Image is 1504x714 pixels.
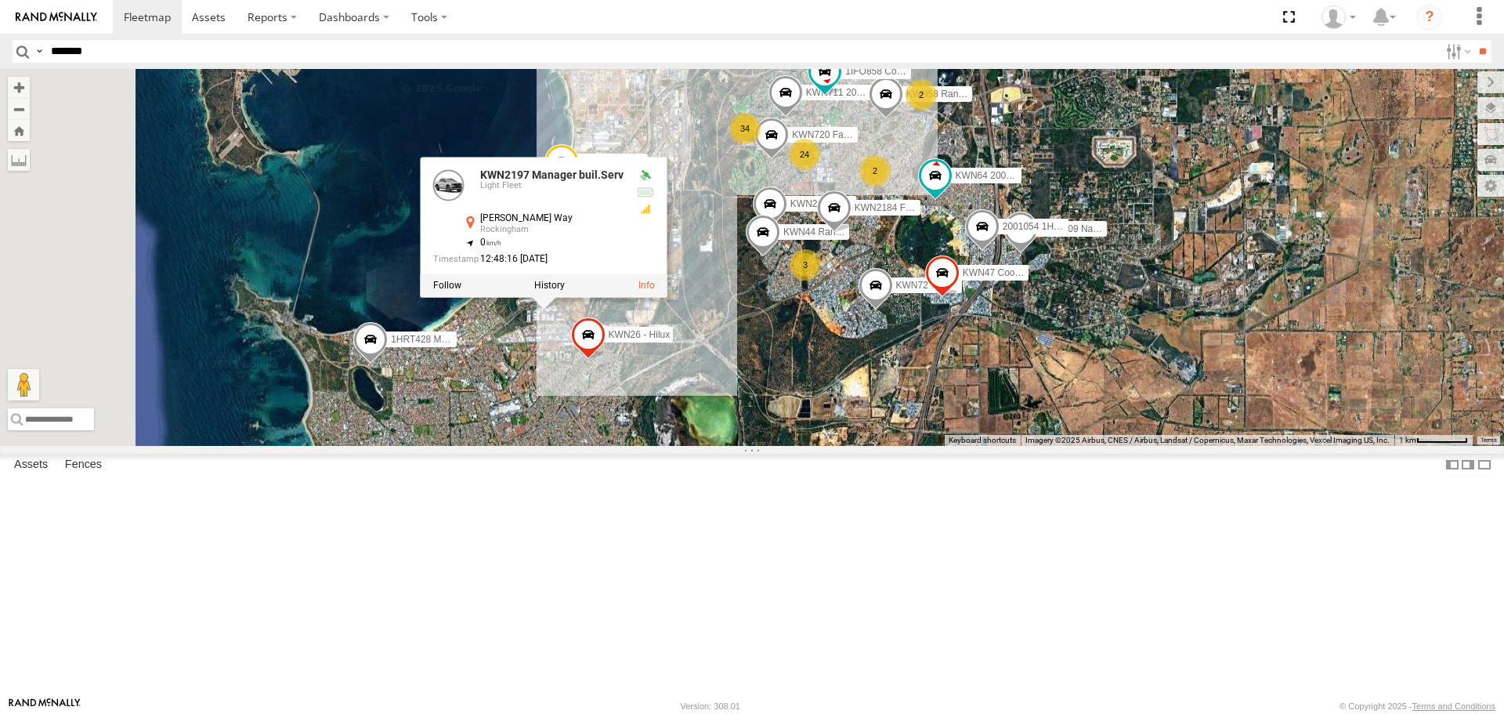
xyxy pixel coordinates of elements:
div: Valid GPS Fix [636,170,655,183]
div: Version: 308.01 [681,701,740,711]
span: 0 [480,237,501,248]
button: Zoom in [8,77,30,98]
a: View Asset Details [638,281,655,292]
span: 1IFO858 Coordinator Community Services [845,66,1022,77]
a: Visit our Website [9,698,81,714]
button: Drag Pegman onto the map to open Street View [8,369,39,400]
label: Realtime tracking of Asset [433,281,461,292]
div: [PERSON_NAME] Way [480,214,624,224]
span: KWN58 Rangers [906,89,977,100]
label: Measure [8,149,30,171]
span: KWN72 Compliance Officer [896,281,1011,292]
span: KWN47 Coor. Infra [963,268,1042,279]
button: Map Scale: 1 km per 62 pixels [1394,435,1473,446]
div: © Copyright 2025 - [1339,701,1495,711]
span: KWN709 Natural Areas [1041,223,1138,234]
span: KWN2184 Facility Cleaning [855,203,969,214]
a: Terms and Conditions [1412,701,1495,711]
div: GSM Signal = 3 [636,204,655,216]
label: Search Query [33,40,45,63]
div: Rockingham [480,226,624,235]
div: 24 [789,139,820,170]
label: Hide Summary Table [1477,454,1492,477]
label: Search Filter Options [1440,40,1473,63]
label: View Asset History [534,281,565,292]
img: rand-logo.svg [16,12,97,23]
div: Andrew Fisher [1316,5,1361,29]
span: 2001054 1HZI898 Coordinator Planning [1003,221,1169,232]
button: Zoom Home [8,120,30,141]
a: KWN2197 Manager buil.Serv [480,169,624,182]
span: KWN64 2001034 Hino 300 [956,170,1068,181]
span: KWN711 2001089 Ford Ranger (Retic) [806,88,968,99]
div: No voltage information received from this device. [636,187,655,199]
div: Date/time of location update [433,255,624,265]
span: 1 km [1399,436,1416,444]
div: 3 [790,249,821,281]
button: Zoom out [8,98,30,120]
span: KWN2189 Playground Officer [790,199,913,210]
div: Light Fleet [480,182,624,191]
label: Map Settings [1477,175,1504,197]
label: Dock Summary Table to the Right [1460,454,1476,477]
div: 2 [906,79,937,111]
div: 2 [859,155,891,187]
a: Terms (opens in new tab) [1480,437,1497,443]
span: KWN44 Rangers [783,227,854,237]
label: Assets [6,455,56,477]
span: Imagery ©2025 Airbus, CNES / Airbus, Landsat / Copernicus, Maxar Technologies, Vexcel Imaging US,... [1025,436,1390,444]
span: KWN26 - Hilux [609,330,671,341]
div: 34 [729,113,761,144]
i: ? [1417,5,1442,30]
span: 1HRT428 Manager IT [391,335,482,346]
span: KWN720 Facility Maint [792,129,887,140]
label: Dock Summary Table to the Left [1444,454,1460,477]
label: Fences [57,455,110,477]
button: Keyboard shortcuts [949,435,1016,446]
a: View Asset Details [433,170,465,201]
